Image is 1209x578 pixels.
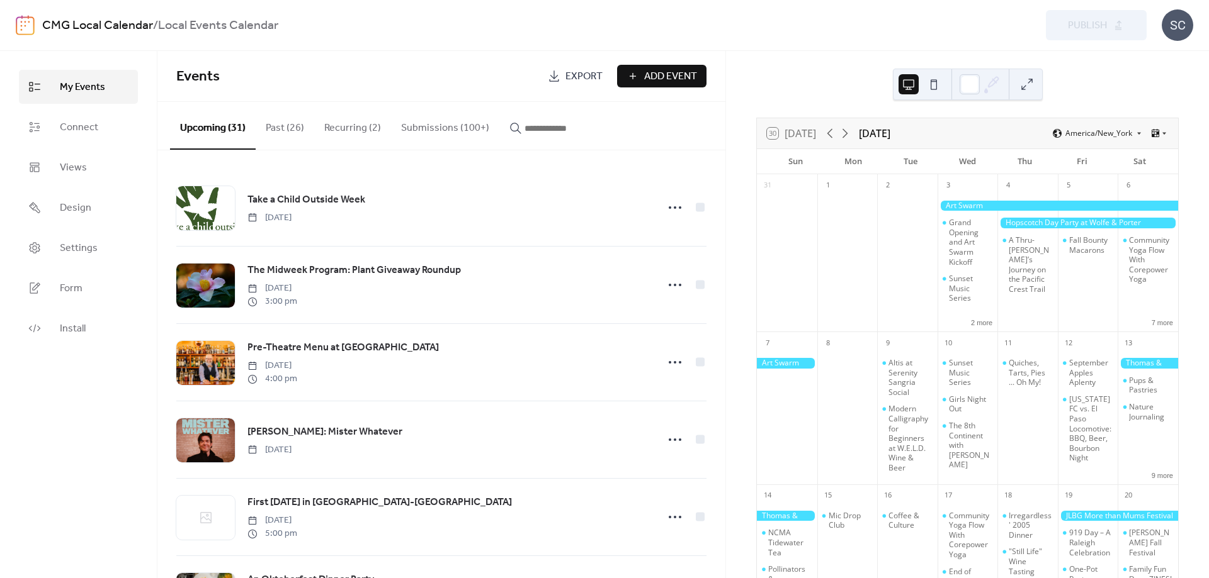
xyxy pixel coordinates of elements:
div: Sunset Music Series [938,274,998,303]
div: Community Yoga Flow With Corepower Yoga [1118,235,1178,284]
a: My Events [19,70,138,104]
div: NCMA Tidewater Tea [768,528,812,557]
span: Design [60,201,91,216]
div: SC [1162,9,1193,41]
a: First [DATE] in [GEOGRAPHIC_DATA]-[GEOGRAPHIC_DATA] [247,494,512,511]
b: Local Events Calendar [158,14,278,38]
div: Fri [1053,149,1111,174]
div: 3 [941,179,955,192]
div: A Thru-[PERSON_NAME]’s Journey on the Pacific Crest Trail [1009,235,1053,294]
b: / [153,14,158,38]
span: The Midweek Program: Plant Giveaway Roundup [247,263,461,278]
a: Settings [19,231,138,265]
div: Mic Drop Club [817,511,878,530]
a: Form [19,271,138,305]
span: Add Event [644,69,697,84]
button: Submissions (100+) [391,102,499,148]
div: Cary Farmers Fall Festival [1118,528,1178,557]
div: 1 [821,179,835,192]
div: The 8th Continent with Dr. Meg Lowman [938,421,998,470]
span: America/New_York [1065,130,1132,137]
div: Sunset Music Series [949,274,993,303]
div: Irregardless' 2005 Dinner [997,511,1058,540]
div: 9 [881,336,895,350]
span: Install [60,321,86,336]
span: [DATE] [247,443,292,457]
span: Settings [60,241,98,256]
span: 4:00 pm [247,372,297,386]
div: Girls Night Out [949,394,993,414]
div: 11 [1001,336,1015,350]
span: 5:00 pm [247,527,297,540]
div: 19 [1062,489,1076,503]
div: 4 [1001,179,1015,192]
div: Art Swarm [938,201,1178,211]
div: 31 [761,179,775,192]
div: 14 [761,489,775,503]
span: My Events [60,80,105,95]
div: Altis at Serenity Sangria Social [888,358,933,397]
span: [DATE] [247,514,297,527]
div: Quiches, Tarts, Pies ... Oh My! [1009,358,1053,387]
div: Sunset Music Series [949,358,993,387]
span: [DATE] [247,211,292,225]
div: 919 Day – A Raleigh Celebration [1058,528,1118,557]
div: Pups & Pastries [1129,375,1173,395]
div: Irregardless' 2005 Dinner [1009,511,1053,540]
button: 7 more [1147,316,1178,327]
div: Mic Drop Club [829,511,873,530]
div: Grand Opening and Art Swarm Kickoff [949,218,993,267]
div: 20 [1121,489,1135,503]
div: Coffee & Culture [888,511,933,530]
a: Design [19,191,138,225]
div: Art Swarm [757,358,817,369]
div: NCMA Tidewater Tea [757,528,817,557]
button: Recurring (2) [314,102,391,148]
div: 7 [761,336,775,350]
div: September Apples Aplenty [1069,358,1113,387]
span: Events [176,63,220,91]
div: September Apples Aplenty [1058,358,1118,387]
div: 919 Day – A Raleigh Celebration [1069,528,1113,557]
div: The 8th Continent with [PERSON_NAME] [949,421,993,470]
div: Sunset Music Series [938,358,998,387]
div: 6 [1121,179,1135,192]
div: Altis at Serenity Sangria Social [877,358,938,397]
div: Sun [767,149,824,174]
span: First [DATE] in [GEOGRAPHIC_DATA]-[GEOGRAPHIC_DATA] [247,495,512,510]
div: Thomas & Friends in the Garden at New Hope Valley Railway [1118,358,1178,369]
div: Modern Calligraphy for Beginners at W.E.L.D. Wine & Beer [888,404,933,472]
span: Views [60,160,87,175]
div: Modern Calligraphy for Beginners at W.E.L.D. Wine & Beer [877,404,938,472]
div: [US_STATE] FC vs. El Paso Locomotive: BBQ, Beer, Bourbon Night [1069,394,1113,463]
div: JLBG More than Mums Festival [1058,511,1178,521]
div: Community Yoga Flow With Corepower Yoga [949,511,993,560]
div: Coffee & Culture [877,511,938,530]
div: "Still Life" Wine Tasting [997,547,1058,576]
div: 5 [1062,179,1076,192]
div: Community Yoga Flow With Corepower Yoga [938,511,998,560]
a: Pre-Theatre Menu at [GEOGRAPHIC_DATA] [247,340,439,356]
div: 16 [881,489,895,503]
button: Add Event [617,65,707,87]
div: 13 [1121,336,1135,350]
div: Girls Night Out [938,394,998,414]
button: Past (26) [256,102,314,148]
div: 8 [821,336,835,350]
div: Quiches, Tarts, Pies ... Oh My! [997,358,1058,387]
div: Community Yoga Flow With Corepower Yoga [1129,235,1173,284]
div: A Thru-Hiker’s Journey on the Pacific Crest Trail [997,235,1058,294]
div: 2 [881,179,895,192]
div: Nature Journaling [1118,402,1178,421]
button: Upcoming (31) [170,102,256,150]
div: 15 [821,489,835,503]
div: 12 [1062,336,1076,350]
div: 17 [941,489,955,503]
div: Thomas & Friends in the Garden at New Hope Valley Railway [757,511,817,521]
button: 2 more [966,316,997,327]
span: [PERSON_NAME]: Mister Whatever [247,425,402,440]
div: [DATE] [859,126,890,141]
div: Fall Bounty Macarons [1069,235,1113,255]
div: Pups & Pastries [1118,375,1178,395]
